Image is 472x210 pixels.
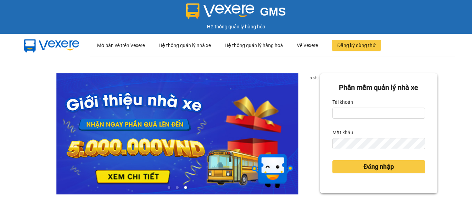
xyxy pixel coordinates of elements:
[332,40,381,51] button: Đăng ký dùng thử
[2,23,470,30] div: Hệ thống quản lý hàng hóa
[260,5,286,18] span: GMS
[168,186,170,189] li: slide item 1
[332,108,425,119] input: Tài khoản
[225,34,283,56] div: Hệ thống quản lý hàng hoá
[332,82,425,93] div: Phần mềm quản lý nhà xe
[332,138,425,149] input: Mật khẩu
[308,73,320,82] p: 3 of 3
[332,97,353,108] label: Tài khoản
[97,34,145,56] div: Mở bán vé trên Vexere
[184,186,187,189] li: slide item 3
[159,34,211,56] div: Hệ thống quản lý nhà xe
[35,73,44,194] button: previous slide / item
[176,186,179,189] li: slide item 2
[310,73,320,194] button: next slide / item
[186,10,286,16] a: GMS
[332,160,425,173] button: Đăng nhập
[332,127,353,138] label: Mật khẩu
[17,34,86,57] img: mbUUG5Q.png
[297,34,318,56] div: Về Vexere
[337,42,376,49] span: Đăng ký dùng thử
[364,162,394,172] span: Đăng nhập
[186,3,255,19] img: logo 2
